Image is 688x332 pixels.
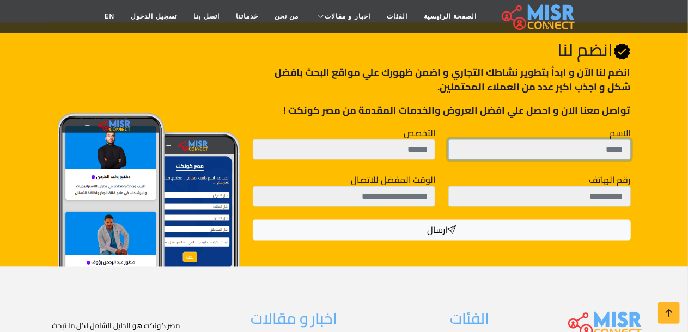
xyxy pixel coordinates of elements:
label: التخصص [404,126,435,139]
h3: الفئات [351,310,490,329]
a: اتصل بنا [186,6,228,27]
p: تواصل معنا الان و احصل علي افضل العروض والخدمات المقدمة من مصر كونكت ! [253,103,630,118]
span: اخبار و مقالات [325,11,370,21]
a: من نحن [266,6,307,27]
a: الفئات [379,6,416,27]
h2: انضم لنا [253,39,630,60]
a: الصفحة الرئيسية [416,6,485,27]
label: رقم الهاتف [589,173,631,186]
a: اخبار و مقالات [307,6,379,27]
svg: Verified account [613,43,631,60]
label: الاسم [610,126,631,139]
h3: اخبار و مقالات [199,310,338,329]
label: الوقت المفضل للاتصال [351,173,435,186]
button: ارسال [253,220,630,241]
img: main.misr_connect [502,3,575,30]
a: تسجيل الدخول [123,6,185,27]
img: Join Misr Connect [58,113,240,284]
a: خدماتنا [228,6,266,27]
p: انضم لنا اﻵن و ابدأ بتطوير نشاطك التجاري و اضمن ظهورك علي مواقع البحث بافضل شكل و اجذب اكبر عدد م... [253,65,630,94]
a: EN [96,6,123,27]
